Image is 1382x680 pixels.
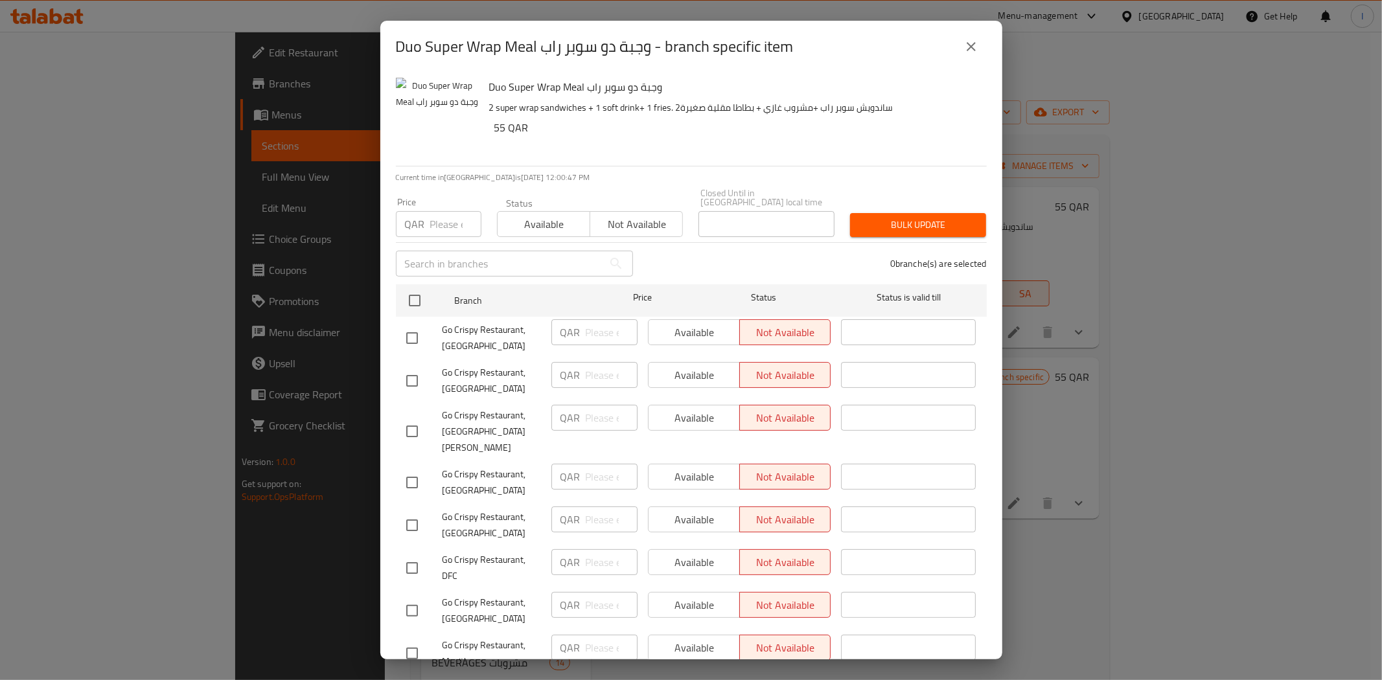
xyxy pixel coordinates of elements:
p: 0 branche(s) are selected [890,257,987,270]
p: QAR [560,367,581,383]
button: close [956,31,987,62]
h6: Duo Super Wrap Meal وجبة دو سوبر راب [489,78,976,96]
button: Available [497,211,590,237]
p: QAR [560,597,581,613]
input: Please enter price [586,319,638,345]
input: Please enter price [430,211,481,237]
span: Go Crispy Restaurant, [GEOGRAPHIC_DATA] [443,365,541,397]
input: Please enter price [586,592,638,618]
input: Please enter price [586,549,638,575]
span: Go Crispy Restaurant, Muaither [443,637,541,670]
p: 2 super wrap sandwiches + 1 soft drink+ 1 fries. 2ساندويش سوبر راب +مشروب غازي + بطاطا مقلية صغيرة [489,100,976,116]
span: Go Crispy Restaurant, [GEOGRAPHIC_DATA] [443,466,541,499]
p: QAR [560,512,581,527]
span: Branch [454,293,589,309]
img: Duo Super Wrap Meal وجبة دو سوبر راب [396,78,479,161]
p: QAR [560,640,581,655]
button: Bulk update [850,213,986,237]
h6: 55 QAR [494,119,976,137]
input: Please enter price [586,506,638,532]
span: Go Crispy Restaurant, [GEOGRAPHIC_DATA] [443,509,541,541]
span: Price [599,289,685,306]
input: Search in branches [396,251,603,277]
span: Go Crispy Restaurant, [GEOGRAPHIC_DATA] [443,595,541,627]
span: Go Crispy Restaurant, DFC [443,552,541,584]
span: Available [503,215,585,234]
input: Please enter price [586,464,638,490]
button: Not available [590,211,683,237]
p: QAR [560,554,581,570]
span: Not available [595,215,678,234]
p: QAR [405,216,425,232]
input: Please enter price [586,362,638,388]
span: Bulk update [860,217,976,233]
p: QAR [560,410,581,425]
span: Go Crispy Restaurant, [GEOGRAPHIC_DATA] [443,322,541,354]
span: Status [696,289,831,306]
span: Go Crispy Restaurant, [GEOGRAPHIC_DATA][PERSON_NAME] [443,407,541,456]
h2: Duo Super Wrap Meal وجبة دو سوبر راب - branch specific item [396,36,794,57]
input: Please enter price [586,405,638,431]
p: Current time in [GEOGRAPHIC_DATA] is [DATE] 12:00:47 PM [396,172,987,183]
p: QAR [560,324,581,340]
input: Please enter price [586,635,638,661]
span: Status is valid till [841,289,976,306]
p: QAR [560,469,581,484]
